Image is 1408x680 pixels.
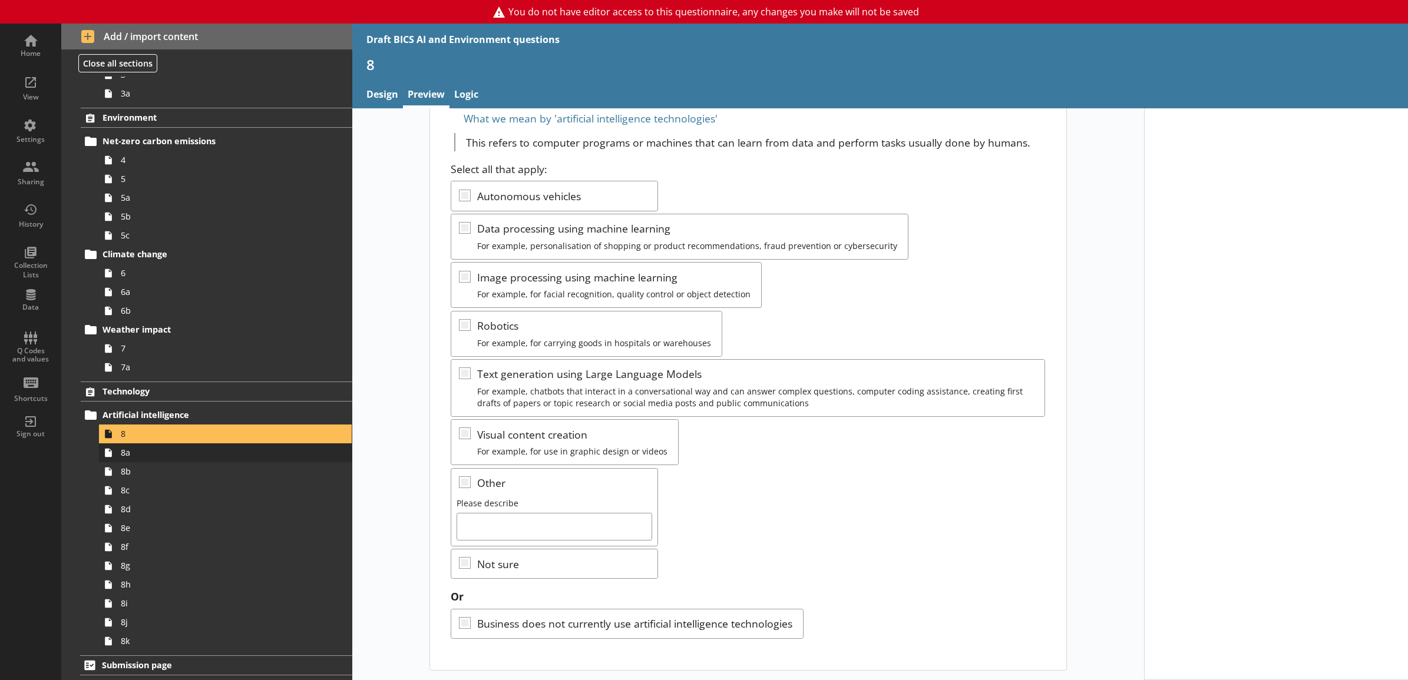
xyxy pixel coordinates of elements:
[99,170,352,188] a: 5
[362,83,403,108] a: Design
[99,538,352,556] a: 8f
[121,447,304,458] span: 8a
[10,303,51,312] div: Data
[121,466,304,477] span: 8b
[80,655,352,675] a: Submission page
[81,108,352,128] a: Environment
[121,192,304,203] span: 5a
[366,55,1394,74] h1: 8
[99,207,352,226] a: 5b
[403,83,449,108] a: Preview
[121,522,304,533] span: 8e
[121,267,304,278] span: 6
[102,659,299,671] span: Submission page
[121,635,304,646] span: 8k
[121,503,304,515] span: 8d
[99,301,352,320] a: 6b
[99,462,352,481] a: 8b
[121,305,304,316] span: 6b
[121,560,304,571] span: 8g
[121,286,304,297] span: 6a
[10,347,51,364] div: Q Codes and values
[99,613,352,632] a: 8j
[81,320,352,339] a: Weather impact
[99,188,352,207] a: 5a
[86,406,352,651] li: Artificial intelligence88a8b8c8d8e8f8g8h8i8j8k
[121,88,304,99] span: 3a
[121,485,304,496] span: 8c
[103,386,299,397] span: Technology
[99,632,352,651] a: 8k
[99,481,352,500] a: 8c
[99,575,352,594] a: 8h
[121,230,304,241] span: 5c
[81,132,352,151] a: Net-zero carbon emissions
[61,24,352,49] button: Add / import content
[99,519,352,538] a: 8e
[86,132,352,245] li: Net-zero carbon emissions455a5b5c
[10,220,51,229] div: History
[99,424,352,443] a: 8
[10,49,51,58] div: Home
[121,361,304,373] span: 7a
[10,429,51,439] div: Sign out
[99,594,352,613] a: 8i
[99,226,352,245] a: 5c
[121,343,304,354] span: 7
[99,264,352,283] a: 6
[451,109,1045,128] div: What we mean by 'artificial intelligence technologies'
[449,83,483,108] a: Logic
[10,261,51,279] div: Collection Lists
[103,135,299,147] span: Net-zero carbon emissions
[10,135,51,144] div: Settings
[121,211,304,222] span: 5b
[99,443,352,462] a: 8a
[121,154,304,165] span: 4
[99,283,352,301] a: 6a
[466,135,1046,150] p: This refers to computer programs or machines that can learn from data and perform tasks usually d...
[99,151,352,170] a: 4
[121,598,304,609] span: 8i
[78,54,157,72] button: Close all sections
[81,245,352,264] a: Climate change
[103,324,299,335] span: Weather impact
[61,108,352,377] li: EnvironmentNet-zero carbon emissions455a5b5cClimate change66a6bWeather impact77a
[103,112,299,123] span: Environment
[121,616,304,628] span: 8j
[99,500,352,519] a: 8d
[86,245,352,320] li: Climate change66a6b
[121,579,304,590] span: 8h
[81,382,352,402] a: Technology
[99,84,352,103] a: 3a
[10,177,51,187] div: Sharing
[10,394,51,403] div: Shortcuts
[86,320,352,377] li: Weather impact77a
[61,382,352,651] li: TechnologyArtificial intelligence88a8b8c8d8e8f8g8h8i8j8k
[103,248,299,260] span: Climate change
[121,541,304,552] span: 8f
[366,33,560,46] div: Draft BICS AI and Environment questions
[99,339,352,358] a: 7
[99,358,352,377] a: 7a
[81,30,332,43] span: Add / import content
[81,406,352,424] a: Artificial intelligence
[10,92,51,102] div: View
[99,556,352,575] a: 8g
[103,409,299,420] span: Artificial intelligence
[121,173,304,184] span: 5
[121,428,304,439] span: 8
